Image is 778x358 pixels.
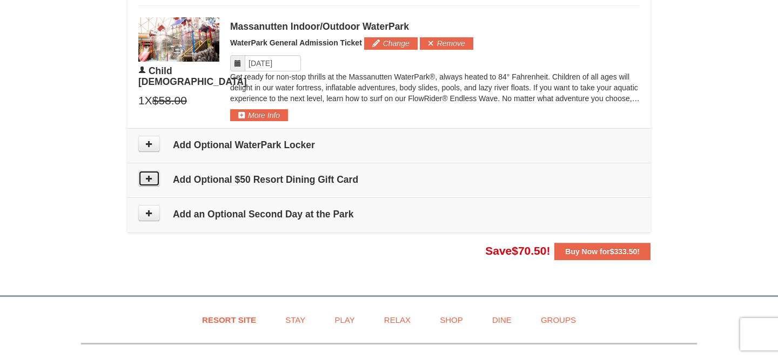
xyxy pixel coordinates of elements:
img: 6619917-1403-22d2226d.jpg [138,17,219,62]
a: Groups [527,308,589,332]
button: Change [364,37,418,49]
div: Massanutten Indoor/Outdoor WaterPark [230,21,640,32]
span: $58.00 [152,92,187,109]
span: Child [DEMOGRAPHIC_DATA] [138,65,247,87]
h4: Add Optional WaterPark Locker [138,140,640,150]
h4: Add Optional $50 Resort Dining Gift Card [138,174,640,185]
span: WaterPark General Admission Ticket [230,38,362,47]
a: Relax [371,308,424,332]
button: More Info [230,109,288,121]
span: X [145,92,152,109]
span: $333.50 [610,247,638,256]
a: Resort Site [189,308,270,332]
p: Get ready for non-stop thrills at the Massanutten WaterPark®, always heated to 84° Fahrenheit. Ch... [230,71,640,104]
button: Remove [420,37,473,49]
a: Shop [426,308,477,332]
a: Stay [272,308,319,332]
h4: Add an Optional Second Day at the Park [138,209,640,220]
span: 1 [138,92,145,109]
span: $70.50 [512,244,546,257]
button: Buy Now for$333.50! [554,243,650,260]
span: Save ! [485,244,550,257]
a: Play [321,308,368,332]
strong: Buy Now for ! [565,247,640,256]
a: Dine [479,308,525,332]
